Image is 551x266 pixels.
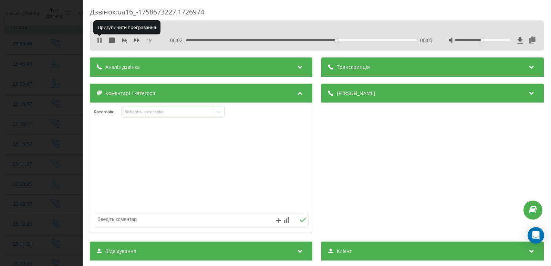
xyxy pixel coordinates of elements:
span: Аналіз дзвінка [105,64,140,71]
div: Дзвінок : ua16_-1758573227.1726974 [90,7,544,21]
h4: Категорія : [94,109,121,114]
div: Accessibility label [480,39,483,42]
span: 1 x [146,37,152,44]
span: 00:05 [420,37,433,44]
div: Accessibility label [335,39,338,42]
span: Коментарі і категорії [105,90,155,97]
div: Виберіть категорію [124,109,210,115]
div: Призупинити програвання [93,20,160,34]
span: Відвідування [105,248,136,255]
div: Open Intercom Messenger [528,227,544,244]
span: Транскрипція [337,64,370,71]
span: Клієнт [337,248,352,255]
span: [PERSON_NAME] [337,90,375,97]
span: - 00:02 [168,37,186,44]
